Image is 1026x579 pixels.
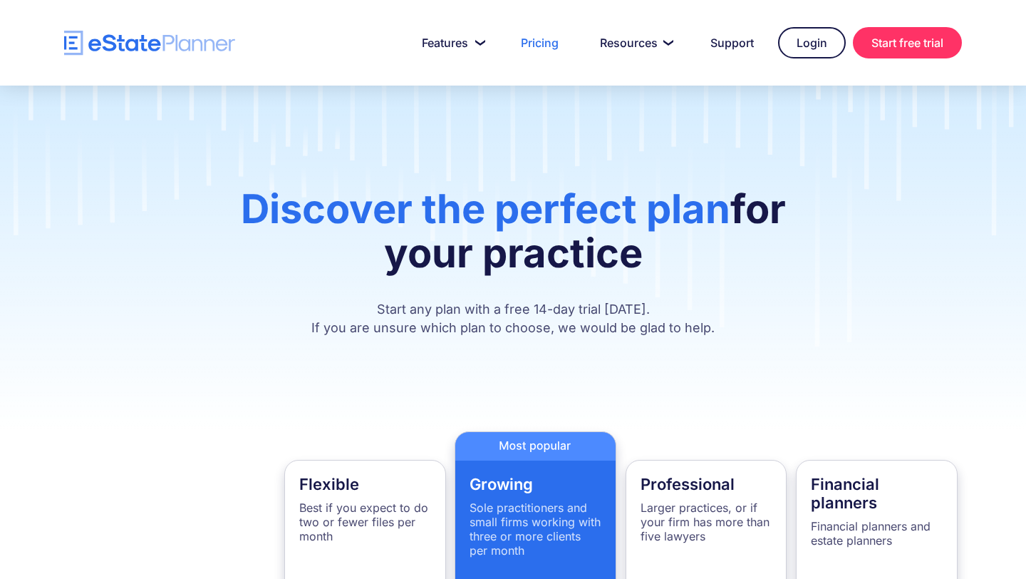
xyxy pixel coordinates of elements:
h4: Growing [470,475,601,493]
p: Financial planners and estate planners [811,519,943,548]
h4: Financial planners [811,475,943,512]
a: Resources [583,29,686,57]
a: home [64,31,235,56]
h4: Professional [641,475,772,493]
h4: Flexible [299,475,431,493]
span: Discover the perfect plan [241,185,730,233]
a: Features [405,29,497,57]
a: Support [693,29,771,57]
h1: for your practice [227,187,799,289]
p: Best if you expect to do two or fewer files per month [299,501,431,543]
p: Sole practitioners and small firms working with three or more clients per month [470,501,601,558]
a: Login [778,27,846,58]
a: Start free trial [853,27,962,58]
p: Larger practices, or if your firm has more than five lawyers [641,501,772,543]
a: Pricing [504,29,576,57]
p: Start any plan with a free 14-day trial [DATE]. If you are unsure which plan to choose, we would ... [227,300,799,337]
